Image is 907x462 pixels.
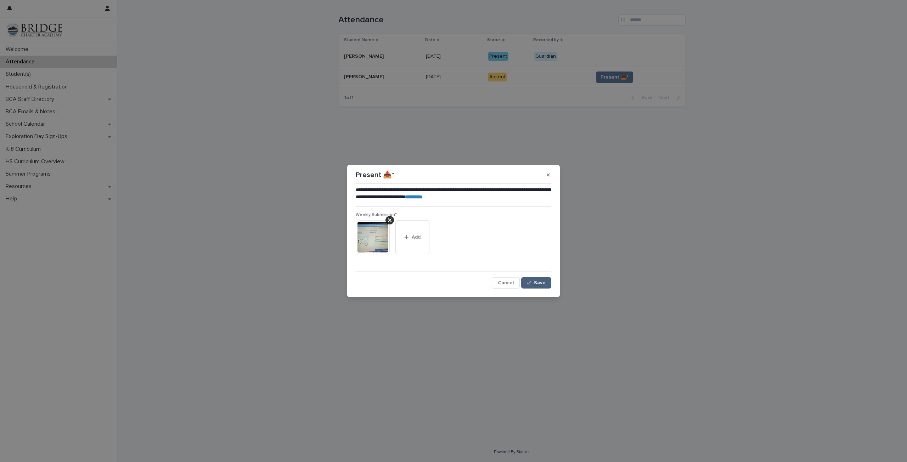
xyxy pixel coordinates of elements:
[356,171,394,179] p: Present 📥*
[412,235,421,240] span: Add
[395,220,429,254] button: Add
[521,277,551,289] button: Save
[498,280,514,285] span: Cancel
[492,277,520,289] button: Cancel
[534,280,546,285] span: Save
[356,213,397,217] span: Weekly Submission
